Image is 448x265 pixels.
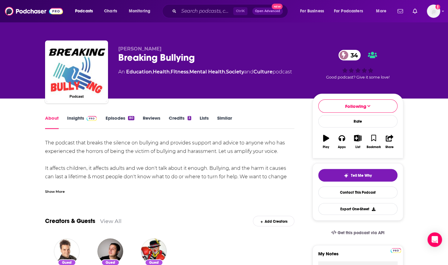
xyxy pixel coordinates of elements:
img: Breaking Bullying [46,42,107,102]
span: Following [345,103,366,109]
span: , [188,69,189,75]
label: My Notes [318,251,397,261]
a: Culture [253,69,273,75]
a: Show notifications dropdown [395,6,405,16]
a: Society [226,69,244,75]
a: Education [126,69,152,75]
div: 3 [188,116,191,120]
div: Search podcasts, credits, & more... [168,4,294,18]
span: More [376,7,386,15]
span: , [170,69,171,75]
button: Export One-Sheet [318,203,397,215]
a: InsightsPodchaser Pro [67,115,97,129]
span: Ctrl K [233,7,247,15]
span: Charts [104,7,117,15]
a: Mental Health [189,69,225,75]
a: Show notifications dropdown [410,6,420,16]
button: Bookmark [366,131,381,153]
a: Health [153,69,170,75]
span: Open Advanced [255,10,280,13]
div: Play [323,145,329,149]
img: A.G. Flitcher [97,238,123,264]
img: User Profile [427,5,440,18]
button: Show profile menu [427,5,440,18]
button: open menu [330,6,372,16]
a: Get this podcast via API [326,225,389,240]
span: Get this podcast via API [337,230,384,235]
button: tell me why sparkleTell Me Why [318,169,397,182]
a: Fitness [171,69,188,75]
div: The podcast that breaks the silence on bullying and provides support and advice to anyone who has... [45,139,295,198]
div: Bookmark [366,145,381,149]
button: Share [381,131,397,153]
button: Apps [334,131,350,153]
a: Lists [200,115,209,129]
button: Following [318,99,397,113]
span: 34 [345,50,361,60]
button: open menu [296,6,332,16]
div: Open Intercom Messenger [427,232,442,247]
img: Podchaser Pro [391,248,401,253]
button: open menu [372,6,394,16]
button: Open AdvancedNew [252,8,283,15]
span: Good podcast? Give it some love! [326,75,390,79]
a: Reviews [143,115,160,129]
button: open menu [71,6,101,16]
a: Charts [100,6,121,16]
a: About [45,115,59,129]
div: Rate [318,115,397,128]
div: Apps [338,145,346,149]
a: Pro website [391,247,401,253]
div: Add Creators [253,216,294,226]
div: 34Good podcast? Give it some love! [312,46,403,83]
span: Logged in as ShellB [427,5,440,18]
div: 80 [128,116,134,120]
span: Tell Me Why [351,173,372,178]
span: and [244,69,253,75]
span: Monitoring [129,7,150,15]
div: Share [385,145,394,149]
button: List [350,131,365,153]
span: [PERSON_NAME] [118,46,162,52]
img: Bullseye The Clown [141,238,167,264]
svg: Add a profile image [435,5,440,9]
span: , [225,69,226,75]
span: For Podcasters [334,7,363,15]
a: View All [100,218,122,224]
a: Contact This Podcast [318,186,397,198]
a: 34 [338,50,361,60]
img: Podchaser Pro [87,116,97,121]
div: An podcast [118,68,292,76]
img: tell me why sparkle [344,173,348,178]
a: Creators & Guests [45,217,95,225]
span: , [152,69,153,75]
a: Credits3 [169,115,191,129]
div: List [355,145,360,149]
input: Search podcasts, credits, & more... [179,6,233,16]
button: Play [318,131,334,153]
a: Episodes80 [105,115,134,129]
button: open menu [125,6,158,16]
img: Kevin Lepine [54,238,80,264]
img: Podchaser - Follow, Share and Rate Podcasts [5,5,63,17]
span: For Business [300,7,324,15]
span: New [272,4,283,9]
a: Similar [217,115,232,129]
span: Podcasts [75,7,93,15]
